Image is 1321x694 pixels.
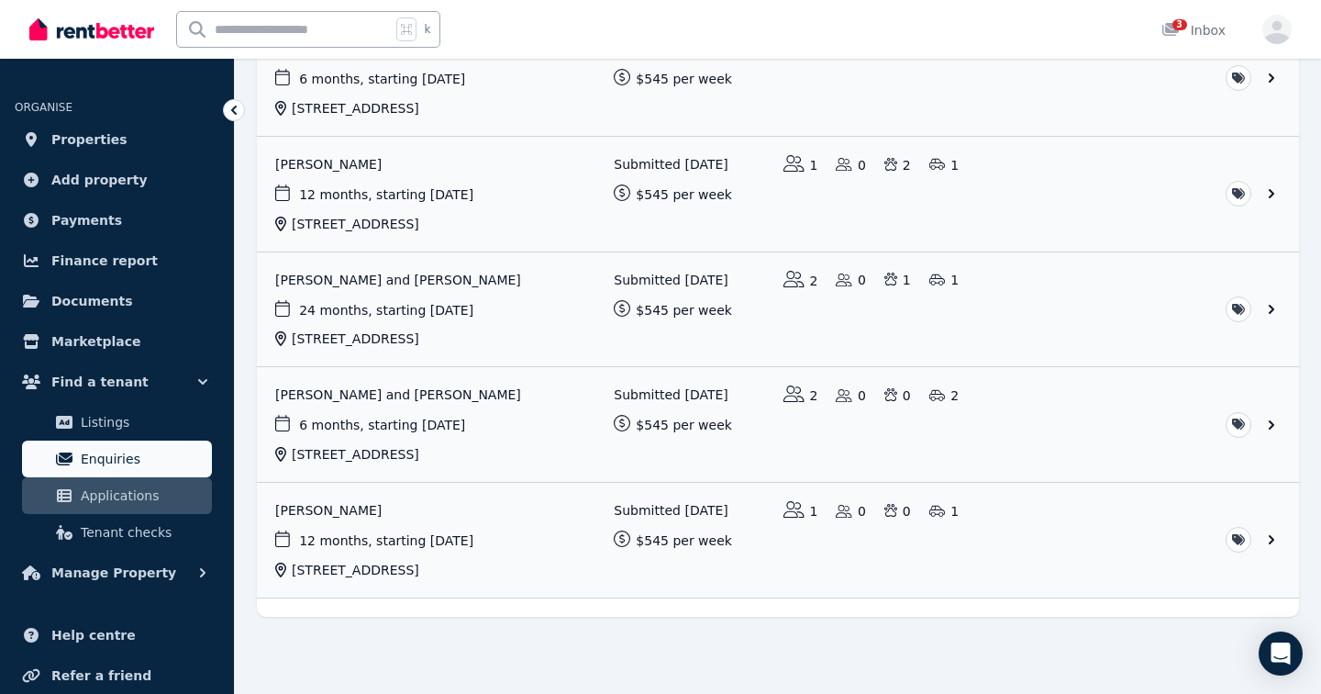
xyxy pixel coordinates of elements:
span: Manage Property [51,562,176,584]
span: k [424,22,430,37]
a: Payments [15,202,219,239]
a: Documents [15,283,219,319]
span: ORGANISE [15,101,72,114]
span: Marketplace [51,330,140,353]
button: Find a tenant [15,364,219,400]
a: Applications [22,477,212,514]
a: Refer a friend [15,657,219,694]
div: Open Intercom Messenger [1259,632,1303,676]
a: View application: Tracey Gorrie and Olivia Macpherson [257,21,1299,136]
a: Tenant checks [22,514,212,551]
button: Manage Property [15,554,219,591]
div: Inbox [1161,21,1226,39]
span: Enquiries [81,448,205,470]
a: Enquiries [22,441,212,477]
a: Properties [15,121,219,158]
a: Help centre [15,617,219,654]
span: Properties [51,129,128,151]
span: Documents [51,290,133,312]
span: Finance report [51,250,158,272]
span: Add property [51,169,148,191]
span: Listings [81,411,205,433]
span: Payments [51,209,122,231]
a: Marketplace [15,323,219,360]
a: Add property [15,162,219,198]
span: 3 [1172,19,1187,30]
span: Find a tenant [51,371,149,393]
a: View application: Michelle Mendoza [257,137,1299,252]
span: Tenant checks [81,521,205,543]
a: View application: Danielle Gee and Rete Hartonen [257,252,1299,367]
a: Finance report [15,242,219,279]
a: View application: Sarah Mitchell and Callum Udy [257,367,1299,482]
a: View application: Melanie Mckay [257,483,1299,598]
img: RentBetter [29,16,154,43]
span: Refer a friend [51,665,151,687]
a: Listings [22,404,212,441]
span: Applications [81,485,205,507]
span: Help centre [51,624,136,646]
